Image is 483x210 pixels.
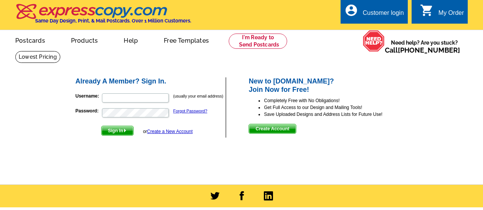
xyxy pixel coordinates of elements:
div: Customer login [363,10,404,20]
button: Create Account [249,124,296,134]
label: Password: [76,107,101,114]
label: Username: [76,93,101,99]
a: shopping_cart My Order [420,8,464,18]
i: account_circle [344,3,358,17]
li: Save Uploaded Designs and Address Lists for Future Use! [264,111,409,118]
a: Free Templates [152,31,221,49]
div: My Order [438,10,464,20]
a: [PHONE_NUMBER] [398,46,460,54]
img: button-next-arrow-white.png [123,129,127,132]
span: Sign In [102,126,133,135]
a: Same Day Design, Print, & Mail Postcards. Over 1 Million Customers. [15,9,191,24]
a: account_circle Customer login [344,8,404,18]
a: Create a New Account [147,129,192,134]
button: Sign In [101,126,134,136]
small: (usually your email address) [173,94,223,98]
li: Completely Free with No Obligations! [264,97,409,104]
h2: Already A Member? Sign In. [76,77,226,86]
h2: New to [DOMAIN_NAME]? Join Now for Free! [249,77,409,94]
span: Create Account [249,124,296,133]
img: help [363,30,385,52]
span: Call [385,46,460,54]
li: Get Full Access to our Design and Mailing Tools! [264,104,409,111]
span: Need help? Are you stuck? [385,39,464,54]
i: shopping_cart [420,3,434,17]
a: Forgot Password? [173,109,207,113]
h4: Same Day Design, Print, & Mail Postcards. Over 1 Million Customers. [35,18,191,24]
a: Products [59,31,110,49]
a: Postcards [3,31,57,49]
a: Help [111,31,150,49]
div: or [143,128,192,135]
